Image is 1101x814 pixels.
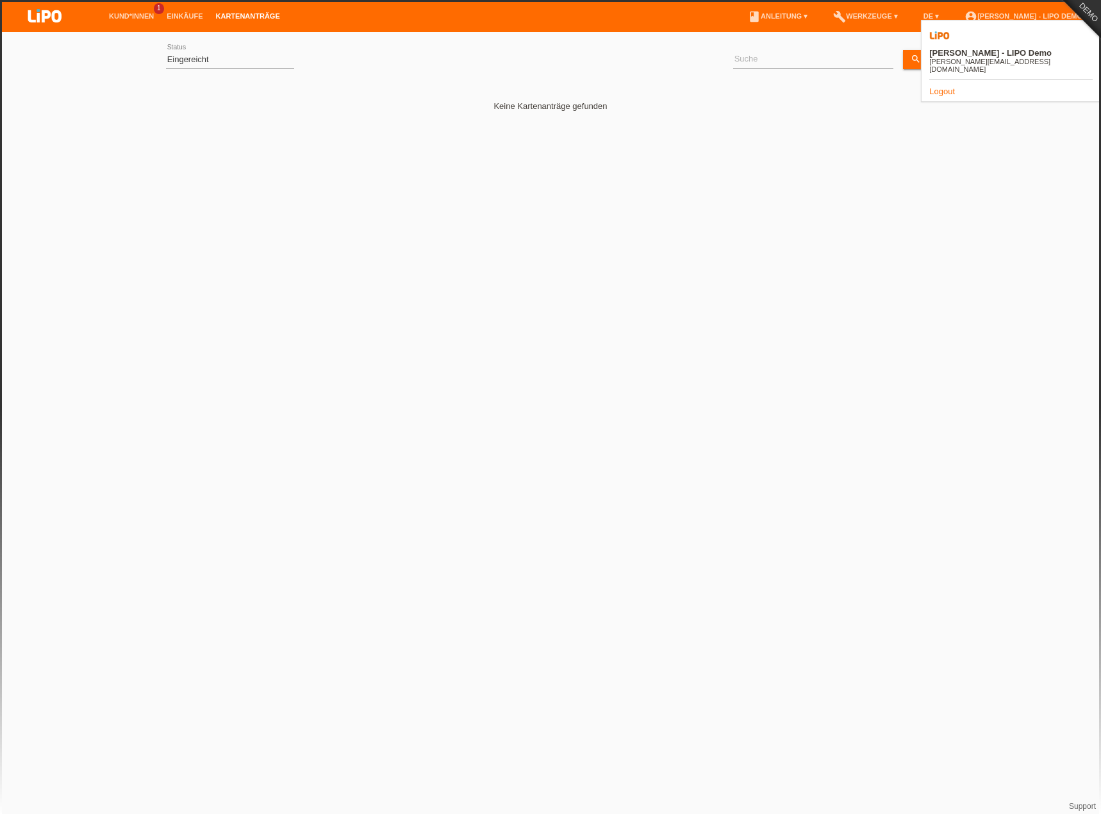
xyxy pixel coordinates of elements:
[929,26,950,46] img: 39073_square.png
[160,12,209,20] a: Einkäufe
[1069,802,1096,811] a: Support
[833,10,846,23] i: build
[911,54,921,64] i: search
[903,50,930,69] a: search
[929,58,1093,73] div: [PERSON_NAME][EMAIL_ADDRESS][DOMAIN_NAME]
[964,10,977,23] i: account_circle
[166,82,935,111] div: Keine Kartenanträge gefunden
[958,12,1095,20] a: account_circle[PERSON_NAME] - LIPO Demo ▾
[929,87,955,96] a: Logout
[154,3,164,14] span: 1
[210,12,286,20] a: Kartenanträge
[917,12,945,20] a: DE ▾
[827,12,904,20] a: buildWerkzeuge ▾
[103,12,160,20] a: Kund*innen
[13,26,77,36] a: LIPO pay
[929,48,1052,58] b: [PERSON_NAME] - LIPO Demo
[748,10,761,23] i: book
[741,12,814,20] a: bookAnleitung ▾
